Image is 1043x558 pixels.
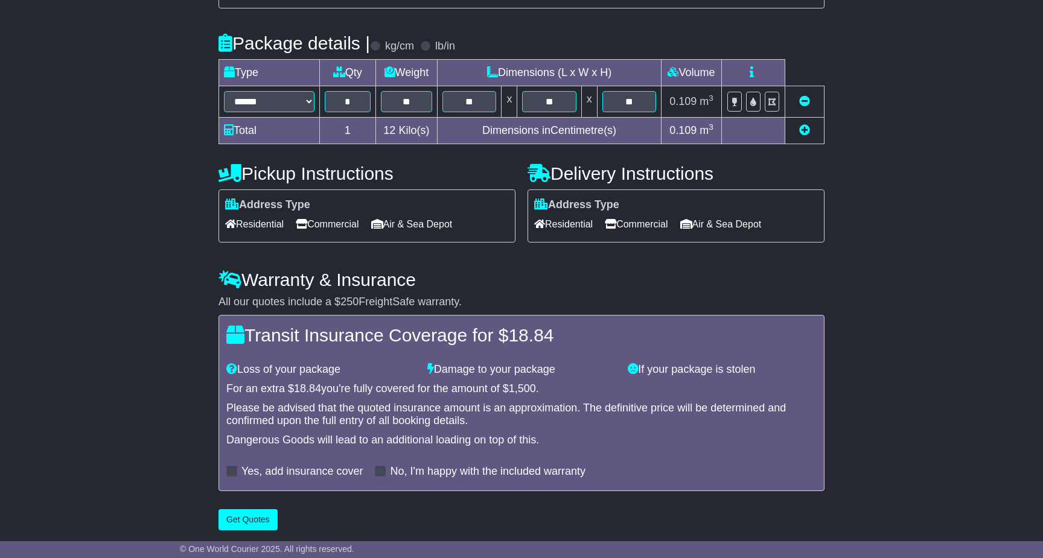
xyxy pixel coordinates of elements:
[421,363,622,376] div: Damage to your package
[509,382,536,395] span: 1,500
[180,544,354,554] span: © One World Courier 2025. All rights reserved.
[218,509,278,530] button: Get Quotes
[241,465,363,478] label: Yes, add insurance cover
[219,118,320,144] td: Total
[709,122,713,132] sup: 3
[218,270,825,290] h4: Warranty & Insurance
[294,382,321,395] span: 18.84
[218,163,515,183] h4: Pickup Instructions
[799,95,810,107] a: Remove this item
[669,124,697,136] span: 0.109
[226,325,817,345] h4: Transit Insurance Coverage for $
[700,95,713,107] span: m
[225,215,284,233] span: Residential
[438,60,662,86] td: Dimensions (L x W x H)
[226,402,817,428] div: Please be advised that the quoted insurance amount is an approximation. The definitive price will...
[220,363,421,376] div: Loss of your package
[799,124,810,136] a: Add new item
[680,215,762,233] span: Air & Sea Depot
[534,198,619,212] label: Address Type
[622,363,823,376] div: If your package is stolen
[390,465,585,478] label: No, I'm happy with the included warranty
[218,296,825,309] div: All our quotes include a $ FreightSafe warranty.
[528,163,825,183] h4: Delivery Instructions
[226,434,817,447] div: Dangerous Goods will lead to an additional loading on top of this.
[661,60,721,86] td: Volume
[371,215,453,233] span: Air & Sea Depot
[534,215,593,233] span: Residential
[385,40,414,53] label: kg/cm
[219,60,320,86] td: Type
[375,60,438,86] td: Weight
[709,94,713,103] sup: 3
[435,40,455,53] label: lb/in
[669,95,697,107] span: 0.109
[375,118,438,144] td: Kilo(s)
[218,33,370,53] h4: Package details |
[502,86,517,118] td: x
[605,215,668,233] span: Commercial
[581,86,597,118] td: x
[296,215,359,233] span: Commercial
[700,124,713,136] span: m
[340,296,359,308] span: 250
[225,198,310,212] label: Address Type
[226,382,817,396] div: For an extra $ you're fully covered for the amount of $ .
[320,118,376,144] td: 1
[383,124,395,136] span: 12
[320,60,376,86] td: Qty
[438,118,662,144] td: Dimensions in Centimetre(s)
[508,325,553,345] span: 18.84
